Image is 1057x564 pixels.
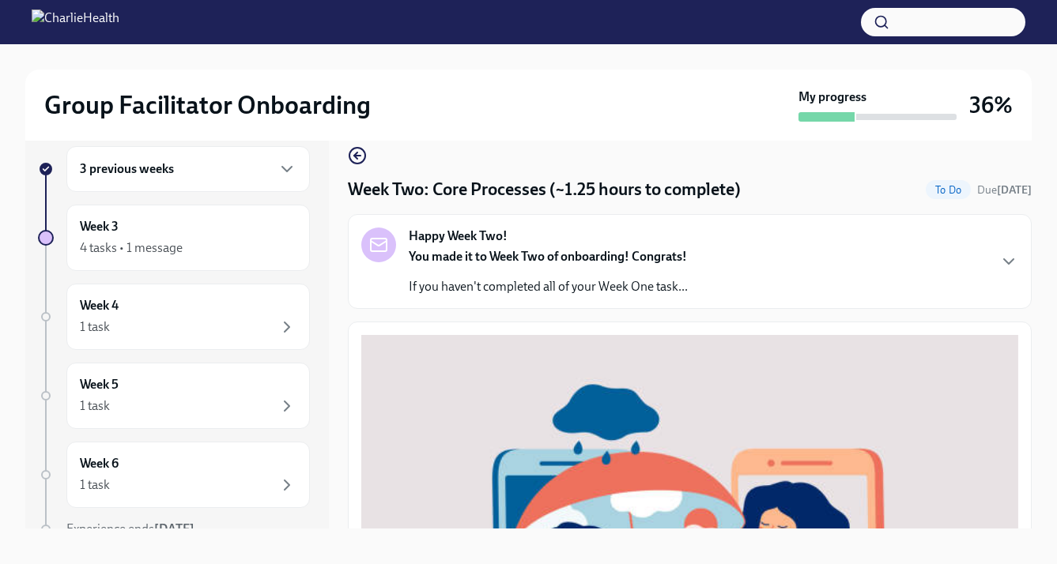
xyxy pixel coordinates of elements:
h6: 3 previous weeks [80,160,174,178]
div: 1 task [80,476,110,494]
span: To Do [926,184,971,196]
div: 1 task [80,318,110,336]
strong: You made it to Week Two of onboarding! Congrats! [409,249,687,264]
h6: Week 4 [80,297,119,314]
a: Week 41 task [38,284,310,350]
h4: Week Two: Core Processes (~1.25 hours to complete) [348,178,741,201]
div: 1 task [80,397,110,415]
h6: Week 5 [80,376,119,393]
span: Due [977,183,1032,197]
span: September 16th, 2025 09:00 [977,182,1032,197]
strong: [DATE] [997,183,1032,197]
img: CharlieHealth [32,9,119,35]
strong: [DATE] [154,521,194,536]
h2: Group Facilitator Onboarding [44,89,371,121]
h3: 36% [969,91,1013,119]
a: Week 61 task [38,442,310,508]
a: Week 34 tasks • 1 message [38,205,310,271]
strong: My progress [798,88,866,106]
a: Week 51 task [38,363,310,429]
span: Experience ends [66,521,194,536]
div: 4 tasks • 1 message [80,239,183,257]
p: If you haven't completed all of your Week One task... [409,278,688,295]
h6: Week 6 [80,455,119,472]
strong: Happy Week Two! [409,227,508,245]
div: 3 previous weeks [66,146,310,192]
h6: Week 3 [80,218,119,235]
